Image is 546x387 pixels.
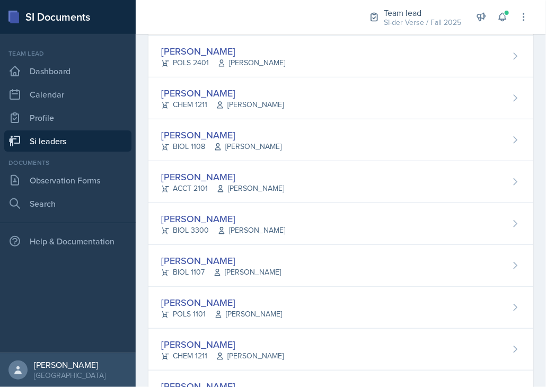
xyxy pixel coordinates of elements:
[217,57,285,68] span: [PERSON_NAME]
[161,44,285,58] div: [PERSON_NAME]
[216,350,284,362] span: [PERSON_NAME]
[161,212,285,226] div: [PERSON_NAME]
[4,158,131,168] div: Documents
[161,225,285,236] div: BIOL 3300
[161,337,284,351] div: [PERSON_NAME]
[148,287,533,329] a: [PERSON_NAME] POLS 1101[PERSON_NAME]
[4,107,131,128] a: Profile
[148,161,533,203] a: [PERSON_NAME] ACCT 2101[PERSON_NAME]
[148,245,533,287] a: [PERSON_NAME] BIOL 1107[PERSON_NAME]
[217,225,285,236] span: [PERSON_NAME]
[161,253,281,268] div: [PERSON_NAME]
[161,128,281,142] div: [PERSON_NAME]
[34,359,105,370] div: [PERSON_NAME]
[4,49,131,58] div: Team lead
[384,6,461,19] div: Team lead
[161,141,281,152] div: BIOL 1108
[4,130,131,152] a: Si leaders
[34,370,105,381] div: [GEOGRAPHIC_DATA]
[4,60,131,82] a: Dashboard
[216,99,284,110] span: [PERSON_NAME]
[148,329,533,371] a: [PERSON_NAME] CHEM 1211[PERSON_NAME]
[161,267,281,278] div: BIOL 1107
[161,309,282,320] div: POLS 1101
[161,99,284,110] div: CHEM 1211
[216,183,284,194] span: [PERSON_NAME]
[4,193,131,214] a: Search
[161,170,284,184] div: [PERSON_NAME]
[214,309,282,320] span: [PERSON_NAME]
[4,231,131,252] div: Help & Documentation
[213,267,281,278] span: [PERSON_NAME]
[148,36,533,77] a: [PERSON_NAME] POLS 2401[PERSON_NAME]
[161,295,282,310] div: [PERSON_NAME]
[384,17,461,28] div: SI-der Verse / Fall 2025
[161,350,284,362] div: CHEM 1211
[4,84,131,105] a: Calendar
[148,119,533,161] a: [PERSON_NAME] BIOL 1108[PERSON_NAME]
[148,203,533,245] a: [PERSON_NAME] BIOL 3300[PERSON_NAME]
[4,170,131,191] a: Observation Forms
[161,183,284,194] div: ACCT 2101
[161,86,284,100] div: [PERSON_NAME]
[161,57,285,68] div: POLS 2401
[214,141,281,152] span: [PERSON_NAME]
[148,77,533,119] a: [PERSON_NAME] CHEM 1211[PERSON_NAME]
